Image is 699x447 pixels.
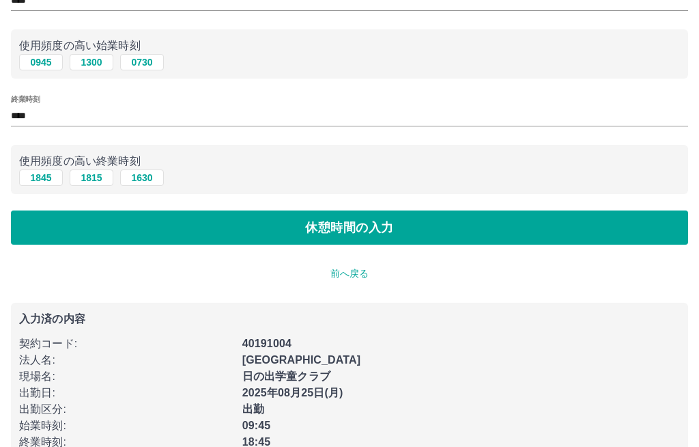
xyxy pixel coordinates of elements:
p: 始業時刻 : [19,418,234,434]
p: 出勤区分 : [19,401,234,418]
p: 現場名 : [19,368,234,385]
p: 使用頻度の高い始業時刻 [19,38,680,54]
button: 0730 [120,54,164,70]
b: 09:45 [242,420,271,431]
p: 前へ戻る [11,267,688,281]
label: 終業時刻 [11,94,40,105]
p: 法人名 : [19,352,234,368]
p: 入力済の内容 [19,314,680,325]
b: [GEOGRAPHIC_DATA] [242,354,361,366]
button: 休憩時間の入力 [11,211,688,245]
button: 1845 [19,170,63,186]
p: 出勤日 : [19,385,234,401]
b: 2025年08月25日(月) [242,387,343,398]
p: 契約コード : [19,336,234,352]
b: 40191004 [242,338,291,349]
button: 1630 [120,170,164,186]
p: 使用頻度の高い終業時刻 [19,153,680,170]
button: 0945 [19,54,63,70]
b: 日の出学童クラブ [242,370,330,382]
button: 1815 [70,170,113,186]
b: 出勤 [242,403,264,415]
button: 1300 [70,54,113,70]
